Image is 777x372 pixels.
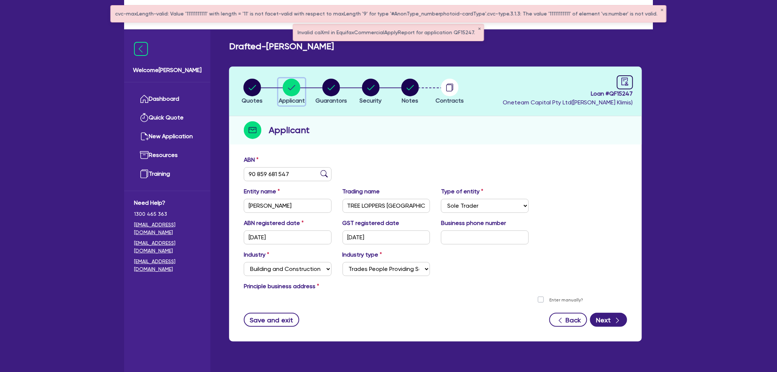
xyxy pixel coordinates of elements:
span: Notes [402,97,419,104]
button: Guarantors [315,78,347,105]
label: ABN registered date [244,219,304,228]
span: 1300 465 363 [134,210,200,218]
label: GST registered date [343,219,400,228]
a: [EMAIL_ADDRESS][DOMAIN_NAME] [134,258,200,273]
a: [EMAIL_ADDRESS][DOMAIN_NAME] [134,221,200,236]
button: Applicant [278,78,305,105]
h2: Drafted - [PERSON_NAME] [229,41,334,52]
button: Next [590,313,627,327]
label: Principle business address [244,282,319,291]
a: Quick Quote [134,108,200,127]
a: Training [134,165,200,183]
span: Guarantors [315,97,347,104]
a: [EMAIL_ADDRESS][DOMAIN_NAME] [134,239,200,255]
label: Trading name [343,187,380,196]
label: Type of entity [441,187,483,196]
span: Contracts [436,97,464,104]
label: Industry [244,250,269,259]
img: resources [140,151,149,160]
span: Welcome [PERSON_NAME] [133,66,202,75]
button: Back [549,313,587,327]
a: Dashboard [134,90,200,108]
span: Need Help? [134,198,200,207]
label: Entity name [244,187,280,196]
label: ABN [244,155,259,164]
img: icon-menu-close [134,42,148,56]
input: DD / MM / YYYY [244,230,332,244]
button: Notes [401,78,419,105]
button: Security [359,78,382,105]
button: ✕ [478,27,481,31]
span: Quotes [242,97,263,104]
img: step-icon [244,121,261,139]
img: quick-quote [140,113,149,122]
button: Save and exit [244,313,299,327]
a: audit [617,75,633,89]
span: Oneteam Capital Pty Ltd ( [PERSON_NAME] Klimis ) [503,99,633,106]
span: Loan # QF15247 [503,89,633,98]
input: DD / MM / YYYY [343,230,430,244]
span: Applicant [279,97,305,104]
div: Invalid caXml in EquifaxCommercialApplyReport for application QF15247. [293,24,484,41]
div: cvc-maxLength-valid: Value '11111111111' with length = '11' is not facet-valid with respect to ma... [111,6,666,22]
img: training [140,169,149,178]
span: Security [360,97,382,104]
label: Industry type [343,250,382,259]
label: Enter manually? [550,297,583,304]
button: Quotes [241,78,263,105]
img: new-application [140,132,149,141]
a: Resources [134,146,200,165]
img: abn-lookup icon [321,170,328,178]
button: Contracts [435,78,464,105]
label: Business phone number [441,219,506,228]
h2: Applicant [269,124,310,137]
a: New Application [134,127,200,146]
